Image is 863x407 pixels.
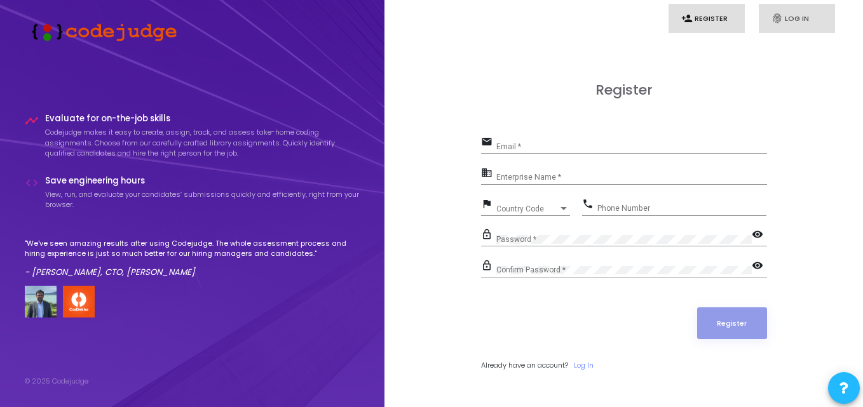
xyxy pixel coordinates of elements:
input: Email [496,142,767,151]
input: Enterprise Name [496,173,767,182]
h4: Save engineering hours [45,176,360,186]
mat-icon: email [481,135,496,150]
img: user image [25,286,57,317]
a: person_addRegister [669,4,745,34]
mat-icon: flag [481,197,496,213]
mat-icon: visibility [752,259,767,274]
h4: Evaluate for on-the-job skills [45,114,360,124]
mat-icon: phone [582,197,597,213]
a: Log In [574,360,594,371]
em: - [PERSON_NAME], CTO, [PERSON_NAME] [25,266,195,278]
p: "We've seen amazing results after using Codejudge. The whole assessment process and hiring experi... [25,238,360,259]
i: fingerprint [771,13,783,24]
mat-icon: lock_outline [481,259,496,274]
div: © 2025 Codejudge [25,376,88,387]
mat-icon: business [481,166,496,182]
mat-icon: visibility [752,228,767,243]
p: View, run, and evaluate your candidates’ submissions quickly and efficiently, right from your bro... [45,189,360,210]
span: Already have an account? [481,360,568,370]
mat-icon: lock_outline [481,228,496,243]
i: code [25,176,39,190]
input: Phone Number [597,204,766,213]
button: Register [697,307,767,339]
img: company-logo [63,286,95,317]
i: timeline [25,114,39,128]
span: Country Code [496,205,559,213]
i: person_add [681,13,693,24]
a: fingerprintLog In [759,4,835,34]
h3: Register [481,82,767,98]
p: Codejudge makes it easy to create, assign, track, and assess take-home coding assignments. Choose... [45,127,360,159]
